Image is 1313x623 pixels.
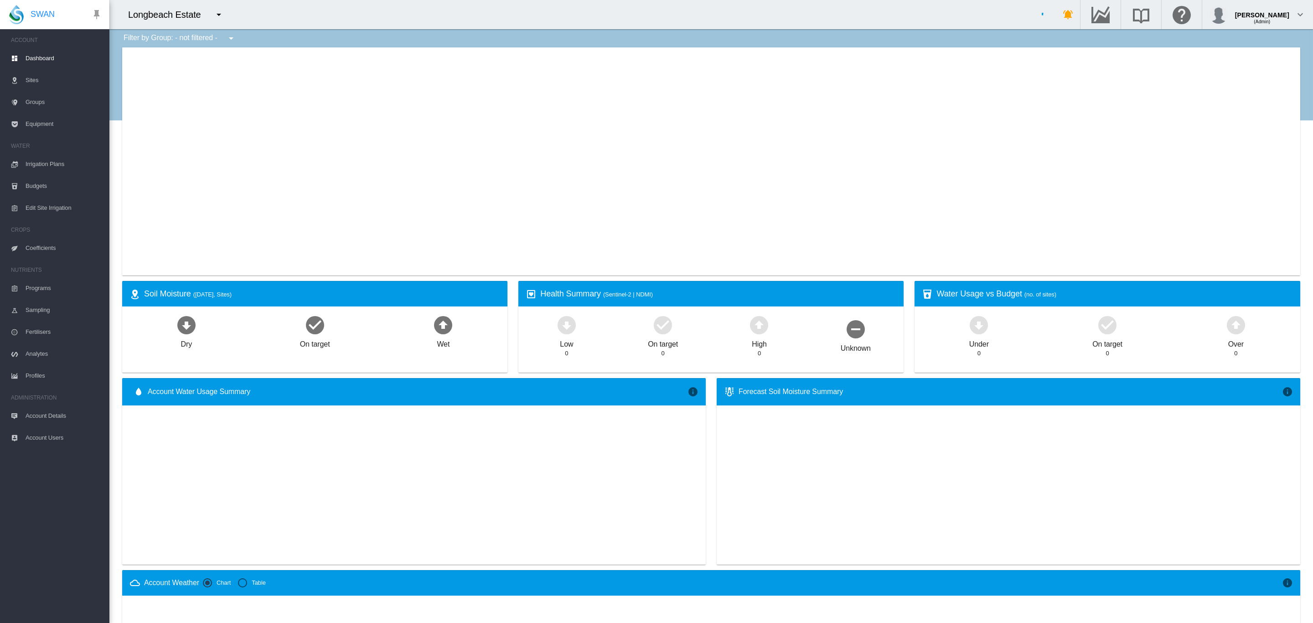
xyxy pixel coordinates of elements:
[526,289,537,300] md-icon: icon-heart-box-outline
[977,349,981,358] div: 0
[1063,9,1074,20] md-icon: icon-bell-ring
[133,386,144,397] md-icon: icon-water
[11,139,102,153] span: WATER
[739,387,1282,397] div: Forecast Soil Moisture Summary
[193,291,232,298] span: ([DATE], Sites)
[1106,349,1109,358] div: 0
[1092,336,1122,349] div: On target
[11,223,102,237] span: CROPS
[11,390,102,405] span: ADMINISTRATION
[936,288,1292,300] div: Water Usage vs Budget
[841,340,871,353] div: Unknown
[1024,291,1056,298] span: (no. of sites)
[128,8,209,21] div: Longbeach Estate
[144,288,500,300] div: Soil Moisture
[238,579,266,587] md-radio-button: Table
[1130,9,1152,20] md-icon: Search the knowledge base
[129,289,140,300] md-icon: icon-map-marker-radius
[1225,314,1247,336] md-icon: icon-arrow-up-bold-circle
[560,336,573,349] div: Low
[26,321,102,343] span: Fertilisers
[603,291,653,298] span: (Sentinel-2 | NDMI)
[565,349,568,358] div: 0
[748,314,770,336] md-icon: icon-arrow-up-bold-circle
[540,288,896,300] div: Health Summary
[26,343,102,365] span: Analytes
[26,69,102,91] span: Sites
[26,113,102,135] span: Equipment
[26,405,102,427] span: Account Details
[26,237,102,259] span: Coefficients
[1295,9,1306,20] md-icon: icon-chevron-down
[203,579,231,587] md-radio-button: Chart
[226,33,237,44] md-icon: icon-menu-down
[1096,314,1118,336] md-icon: icon-checkbox-marked-circle
[26,153,102,175] span: Irrigation Plans
[91,9,102,20] md-icon: icon-pin
[432,314,454,336] md-icon: icon-arrow-up-bold-circle
[652,314,674,336] md-icon: icon-checkbox-marked-circle
[26,91,102,113] span: Groups
[1059,5,1077,24] button: icon-bell-ring
[662,349,665,358] div: 0
[1282,577,1293,588] md-icon: icon-information
[129,577,140,588] md-icon: icon-weather-cloudy
[724,386,735,397] md-icon: icon-thermometer-lines
[1171,9,1193,20] md-icon: Click here for help
[11,33,102,47] span: ACCOUNT
[969,336,989,349] div: Under
[26,427,102,449] span: Account Users
[300,336,330,349] div: On target
[1235,7,1289,16] div: [PERSON_NAME]
[9,5,24,24] img: SWAN-Landscape-Logo-Colour-drop.png
[26,47,102,69] span: Dashboard
[648,336,678,349] div: On target
[222,29,240,47] button: icon-menu-down
[26,175,102,197] span: Budgets
[1282,386,1293,397] md-icon: icon-information
[758,349,761,358] div: 0
[11,263,102,277] span: NUTRIENTS
[1090,9,1111,20] md-icon: Go to the Data Hub
[304,314,326,336] md-icon: icon-checkbox-marked-circle
[752,336,767,349] div: High
[117,29,243,47] div: Filter by Group: - not filtered -
[1254,19,1270,24] span: (Admin)
[1210,5,1228,24] img: profile.jpg
[968,314,990,336] md-icon: icon-arrow-down-bold-circle
[176,314,197,336] md-icon: icon-arrow-down-bold-circle
[26,365,102,387] span: Profiles
[26,299,102,321] span: Sampling
[31,9,55,20] span: SWAN
[210,5,228,24] button: icon-menu-down
[26,197,102,219] span: Edit Site Irrigation
[1234,349,1237,358] div: 0
[1228,336,1244,349] div: Over
[688,386,698,397] md-icon: icon-information
[181,336,192,349] div: Dry
[845,318,867,340] md-icon: icon-minus-circle
[148,387,688,397] span: Account Water Usage Summary
[922,289,933,300] md-icon: icon-cup-water
[144,578,199,588] div: Account Weather
[437,336,450,349] div: Wet
[26,277,102,299] span: Programs
[213,9,224,20] md-icon: icon-menu-down
[556,314,578,336] md-icon: icon-arrow-down-bold-circle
